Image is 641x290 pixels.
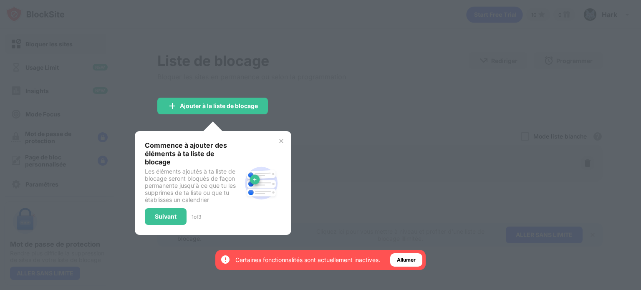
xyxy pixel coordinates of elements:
div: Ajouter à la liste de blocage [180,103,258,109]
div: Certaines fonctionnalités sont actuellement inactives. [235,256,380,264]
div: Commence à ajouter des éléments à ta liste de blocage [145,141,241,166]
img: x-button.svg [278,138,285,144]
img: error-circle-white.svg [220,255,230,265]
div: Suivant [155,213,177,220]
div: Allumer [397,256,416,264]
div: 1 of 3 [192,214,201,220]
img: block-site.svg [241,163,281,203]
div: Les éléments ajoutés à ta liste de blocage seront bloqués de façon permanente jusqu'à ce que tu l... [145,168,241,203]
